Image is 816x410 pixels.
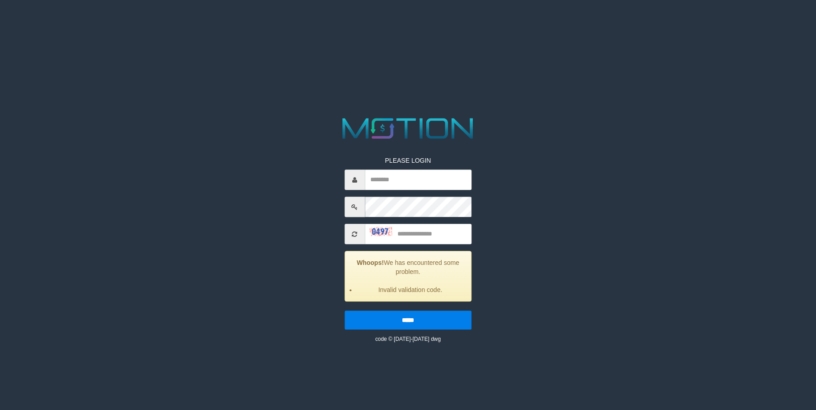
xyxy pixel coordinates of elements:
[356,285,464,294] li: Invalid validation code.
[345,156,471,165] p: PLEASE LOGIN
[369,227,392,236] img: captcha
[345,251,471,302] div: We has encountered some problem.
[336,114,479,142] img: MOTION_logo.png
[357,259,384,266] strong: Whoops!
[375,336,441,342] small: code © [DATE]-[DATE] dwg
